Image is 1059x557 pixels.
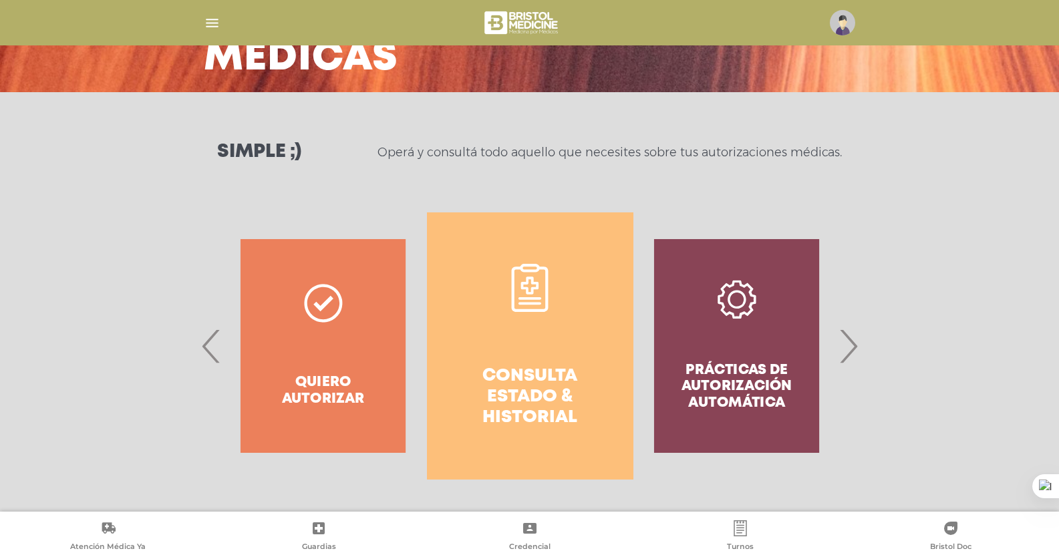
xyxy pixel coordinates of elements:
span: Previous [198,310,224,382]
a: Consulta estado & historial [427,212,633,480]
a: Bristol Doc [846,520,1056,554]
img: bristol-medicine-blanco.png [482,7,562,39]
h4: Consulta estado & historial [451,366,609,429]
span: Atención Médica Ya [70,542,146,554]
h3: Simple ;) [217,143,301,162]
span: Guardias [302,542,336,554]
a: Credencial [424,520,635,554]
a: Atención Médica Ya [3,520,213,554]
span: Turnos [727,542,754,554]
a: Guardias [213,520,424,554]
span: Credencial [509,542,551,554]
img: profile-placeholder.svg [830,10,855,35]
a: Turnos [635,520,845,554]
p: Operá y consultá todo aquello que necesites sobre tus autorizaciones médicas. [377,144,842,160]
h3: Autorizaciones médicas [204,7,579,76]
img: Cober_menu-lines-white.svg [204,15,220,31]
span: Next [835,310,861,382]
span: Bristol Doc [930,542,971,554]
